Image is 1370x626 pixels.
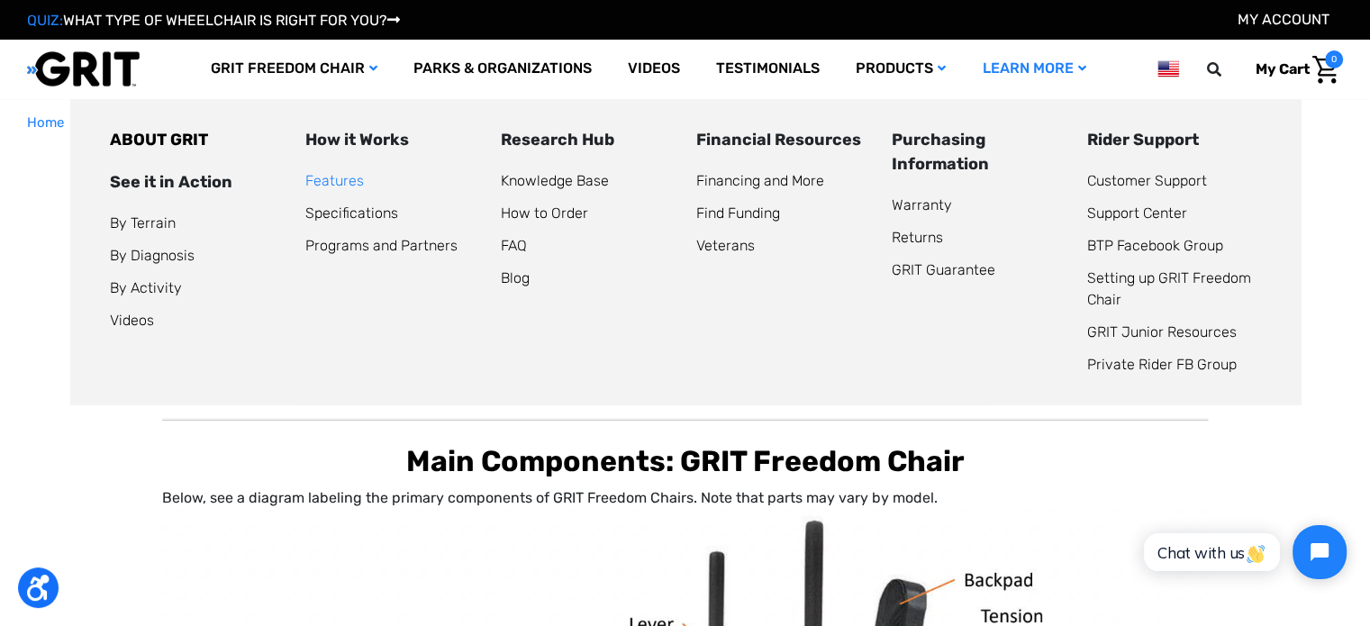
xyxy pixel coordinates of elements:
a: Account [1238,11,1329,28]
a: Cart with 0 items [1242,50,1343,88]
div: Financial Resources [696,128,870,152]
a: GRIT Junior Resources [1087,323,1237,340]
p: Below, see a diagram labeling the primary components of GRIT Freedom Chairs. Note that parts may ... [162,487,1208,509]
div: Research Hub [501,128,675,152]
a: Videos [610,40,698,98]
div: How it Works [305,128,479,152]
a: Find Funding [696,204,780,222]
a: BTP Facebook Group [1087,237,1223,254]
a: Customer Support [1087,172,1207,189]
a: By Activity [110,279,182,296]
a: ABOUT GRIT [110,130,208,150]
a: Videos [110,312,154,329]
a: Blog [501,269,530,286]
span: My Cart [1256,60,1310,77]
a: Programs and Partners [305,237,458,254]
a: Returns [892,229,943,246]
a: Setting up GRIT Freedom Chair [1087,269,1251,308]
a: Home [27,113,64,133]
iframe: Tidio Chat [1124,510,1362,594]
a: Testimonials [698,40,838,98]
a: Private Rider FB Group [1087,356,1237,373]
a: Financing and More [696,172,824,189]
a: How to Order [501,204,588,222]
span: Home [27,114,64,131]
a: Warranty [892,196,952,213]
a: Features [305,172,364,189]
img: us.png [1157,58,1179,80]
img: Cart [1312,56,1338,84]
a: Learn More [964,40,1103,98]
div: Purchasing Information [892,128,1066,177]
a: By Diagnosis [110,247,195,264]
img: GRIT All-Terrain Wheelchair and Mobility Equipment [27,50,140,87]
a: Knowledge Base [501,172,609,189]
a: Specifications [305,204,398,222]
a: QUIZ:WHAT TYPE OF WHEELCHAIR IS RIGHT FOR YOU? [27,12,400,29]
a: By Terrain [110,214,176,231]
div: See it in Action [110,170,284,195]
a: Veterans [696,237,755,254]
a: GRIT Guarantee [892,261,995,278]
span: QUIZ: [27,12,63,29]
a: FAQ [501,237,527,254]
a: GRIT Freedom Chair [193,40,395,98]
a: Support Center [1087,204,1187,222]
a: Parks & Organizations [395,40,610,98]
div: Rider Support [1087,128,1261,152]
b: Main Components: GRIT Freedom Chair [406,444,965,478]
span: 0 [1325,50,1343,68]
nav: Breadcrumb [27,113,1343,133]
input: Search [1215,50,1242,88]
a: Products [838,40,964,98]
